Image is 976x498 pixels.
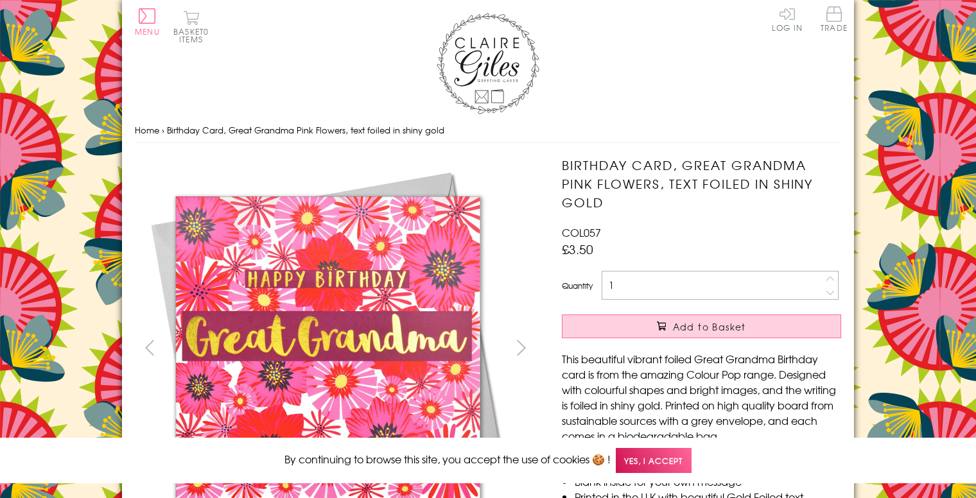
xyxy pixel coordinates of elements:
[437,13,539,114] img: Claire Giles Greetings Cards
[162,124,164,136] span: ›
[135,333,164,362] button: prev
[616,448,692,473] span: Yes, I accept
[673,320,746,333] span: Add to Basket
[772,6,803,31] a: Log In
[167,124,444,136] span: Birthday Card, Great Grandma Pink Flowers, text foiled in shiny gold
[135,26,160,37] span: Menu
[562,240,593,258] span: £3.50
[135,124,159,136] a: Home
[173,10,209,43] button: Basket0 items
[562,351,841,443] p: This beautiful vibrant foiled Great Grandma Birthday card is from the amazing Colour Pop range. D...
[507,333,536,362] button: next
[821,6,848,34] a: Trade
[562,225,601,240] span: COL057
[135,8,160,35] button: Menu
[179,26,209,45] span: 0 items
[135,117,841,144] nav: breadcrumbs
[562,314,841,338] button: Add to Basket
[562,156,841,211] h1: Birthday Card, Great Grandma Pink Flowers, text foiled in shiny gold
[821,6,848,31] span: Trade
[562,280,593,291] label: Quantity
